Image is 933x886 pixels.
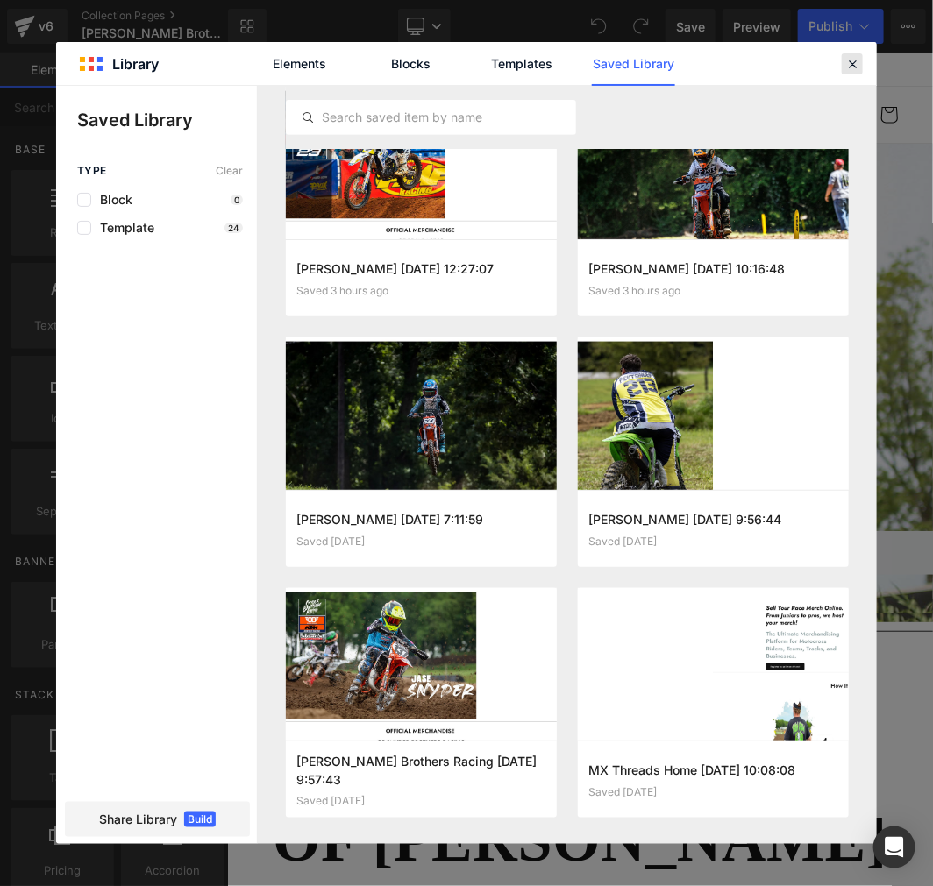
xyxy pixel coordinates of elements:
[873,826,915,868] div: Open Intercom Messenger
[216,165,243,177] span: Clear
[588,259,838,278] h3: [PERSON_NAME] [DATE] 10:16:48
[77,165,107,177] span: Type
[77,107,257,133] p: Saved Library
[91,221,154,235] span: Template
[369,42,452,86] a: Blocks
[588,786,838,798] div: Saved [DATE]
[296,535,546,548] div: Saved [DATE]
[224,223,243,233] p: 24
[296,259,546,278] h3: [PERSON_NAME] [DATE] 12:27:07
[592,42,675,86] a: Saved Library
[287,107,575,128] input: Search saved item by name
[566,43,604,82] summary: Search
[588,285,838,297] div: Saved 3 hours ago
[18,43,56,82] summary: Menu
[296,285,546,297] div: Saved 3 hours ago
[99,811,177,828] span: Share Library
[588,510,838,528] h3: [PERSON_NAME] [DATE] 9:56:44
[231,195,243,205] p: 0
[296,510,546,528] h3: [PERSON_NAME] [DATE] 7:11:59
[295,8,411,23] span: Welcome to our store
[588,535,838,548] div: Saved [DATE]
[184,812,216,827] span: Build
[91,193,132,207] span: Block
[257,48,449,76] span: Sports Threads Shop
[296,752,546,788] h3: [PERSON_NAME] Brothers Racing [DATE] 9:57:43
[481,42,564,86] a: Templates
[258,42,341,86] a: Elements
[250,46,455,80] a: Sports Threads Shop
[296,795,546,807] div: Saved [DATE]
[588,761,838,779] h3: MX Threads Home [DATE] 10:08:08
